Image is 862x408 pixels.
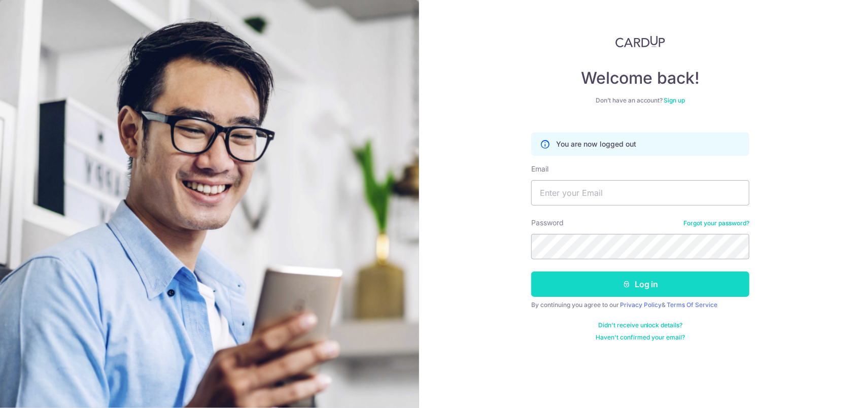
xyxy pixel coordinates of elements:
[596,333,685,342] a: Haven't confirmed your email?
[531,68,749,88] h4: Welcome back!
[531,218,564,228] label: Password
[531,164,548,174] label: Email
[620,301,662,309] a: Privacy Policy
[531,271,749,297] button: Log in
[615,36,665,48] img: CardUp Logo
[531,301,749,309] div: By continuing you agree to our &
[667,301,717,309] a: Terms Of Service
[556,139,636,149] p: You are now logged out
[598,321,683,329] a: Didn't receive unlock details?
[531,180,749,206] input: Enter your Email
[664,96,685,104] a: Sign up
[531,96,749,105] div: Don’t have an account?
[683,219,749,227] a: Forgot your password?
